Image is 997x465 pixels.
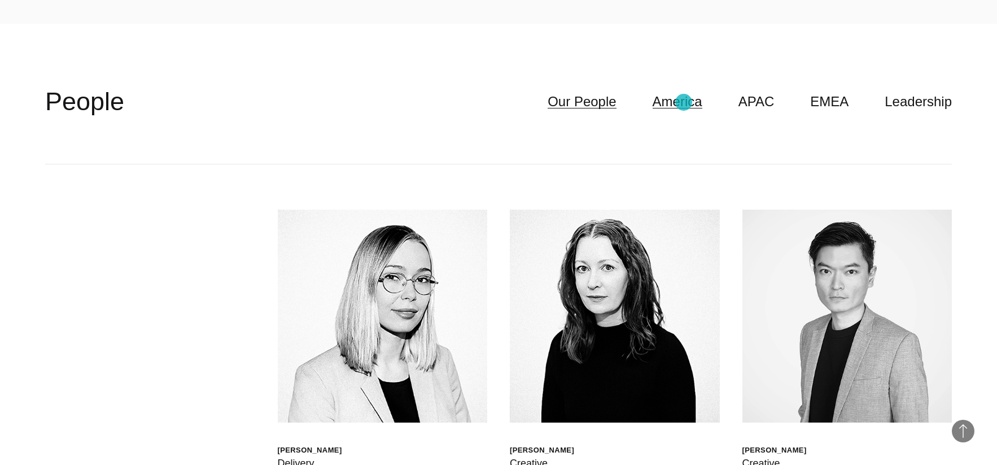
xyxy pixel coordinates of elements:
div: [PERSON_NAME] [742,445,807,455]
a: EMEA [810,91,849,112]
img: Daniel Ng [742,210,952,423]
a: America [653,91,702,112]
div: [PERSON_NAME] [278,445,342,455]
img: Walt Drkula [278,210,488,423]
a: Our People [548,91,616,112]
button: Back to Top [952,420,974,442]
h2: People [45,85,124,119]
img: Jen Higgins [510,210,720,423]
a: APAC [738,91,775,112]
a: Leadership [885,91,952,112]
div: [PERSON_NAME] [510,445,574,455]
